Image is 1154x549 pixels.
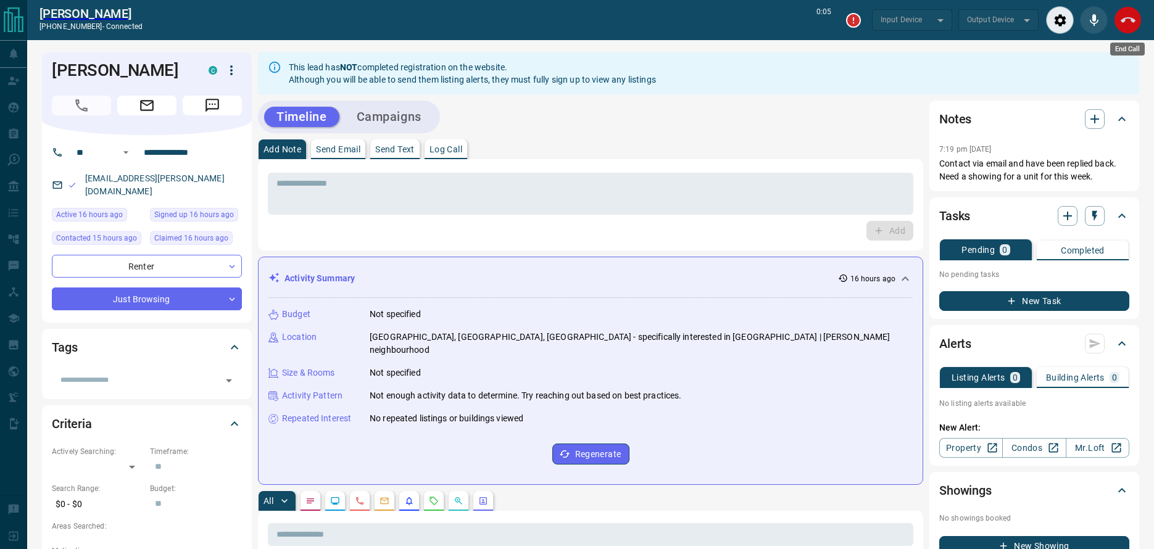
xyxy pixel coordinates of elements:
div: Just Browsing [52,287,242,310]
svg: Listing Alerts [404,496,414,506]
span: Message [183,96,242,115]
button: Regenerate [552,444,629,464]
span: Claimed 16 hours ago [154,232,228,244]
p: No repeated listings or buildings viewed [370,412,523,425]
p: Search Range: [52,483,144,494]
p: Budget [282,308,310,321]
p: Listing Alerts [952,373,1005,382]
p: Contact via email and have been replied back. Need a showing for a unit for this week. [939,157,1129,183]
h2: Criteria [52,414,92,434]
div: Tue Oct 14 2025 [150,231,242,249]
p: No showings booked [939,513,1129,524]
div: Activity Summary16 hours ago [268,267,913,290]
p: Not enough activity data to determine. Try reaching out based on best practices. [370,389,682,402]
p: Log Call [430,145,462,154]
span: Signed up 16 hours ago [154,208,234,221]
svg: Lead Browsing Activity [330,496,340,506]
div: Tasks [939,201,1129,231]
p: 0 [1002,246,1007,254]
p: Repeated Interest [282,412,351,425]
p: No pending tasks [939,265,1129,284]
svg: Calls [355,496,365,506]
div: Tue Oct 14 2025 [52,231,144,249]
div: This lead has completed registration on the website. Although you will be able to send them listi... [289,56,656,91]
p: Not specified [370,366,421,379]
div: Alerts [939,329,1129,358]
p: Building Alerts [1046,373,1105,382]
div: Audio Settings [1046,6,1074,34]
a: Property [939,438,1003,458]
p: Actively Searching: [52,446,144,457]
h2: Notes [939,109,971,129]
div: Notes [939,104,1129,134]
div: Mute [1080,6,1108,34]
p: 0 [1112,373,1117,382]
p: 0:05 [816,6,831,34]
p: 7:19 pm [DATE] [939,145,992,154]
button: Timeline [264,107,339,127]
button: Open [118,145,133,160]
p: Location [282,331,317,344]
span: Active 16 hours ago [56,208,123,221]
svg: Requests [429,496,439,506]
svg: Opportunities [454,496,463,506]
p: $0 - $0 [52,494,144,514]
p: Send Text [375,145,415,154]
div: Tue Oct 14 2025 [52,208,144,225]
p: Budget: [150,483,242,494]
span: connected [106,22,143,31]
h1: [PERSON_NAME] [52,60,190,80]
p: Activity Summary [284,272,355,285]
p: 16 hours ago [850,273,895,284]
div: Tags [52,332,242,362]
p: Send Email [316,145,360,154]
p: [GEOGRAPHIC_DATA], [GEOGRAPHIC_DATA], [GEOGRAPHIC_DATA] - specifically interested in [GEOGRAPHIC_... [370,331,913,357]
p: Activity Pattern [282,389,342,402]
a: [EMAIL_ADDRESS][PERSON_NAME][DOMAIN_NAME] [85,173,225,196]
button: Open [220,372,238,389]
svg: Agent Actions [478,496,488,506]
p: Not specified [370,308,421,321]
p: New Alert: [939,421,1129,434]
a: [PERSON_NAME] [39,6,143,21]
span: Email [117,96,176,115]
button: New Task [939,291,1129,311]
h2: Alerts [939,334,971,353]
a: Condos [1002,438,1066,458]
p: [PHONE_NUMBER] - [39,21,143,32]
p: No listing alerts available [939,398,1129,409]
p: Timeframe: [150,446,242,457]
div: Tue Oct 14 2025 [150,208,242,225]
p: Areas Searched: [52,521,242,532]
svg: Emails [380,496,389,506]
h2: Tags [52,337,77,357]
p: 0 [1013,373,1018,382]
div: Renter [52,255,242,278]
button: Campaigns [344,107,434,127]
svg: Notes [305,496,315,506]
strong: NOT [340,62,357,72]
p: Add Note [264,145,301,154]
p: Completed [1061,246,1105,255]
div: Criteria [52,409,242,439]
span: Call [52,96,111,115]
a: Mr.Loft [1066,438,1129,458]
p: Pending [961,246,995,254]
svg: Email Valid [68,181,77,189]
p: All [264,497,273,505]
h2: Tasks [939,206,970,226]
div: End Call [1110,43,1145,56]
h2: Showings [939,481,992,500]
div: End Call [1114,6,1142,34]
div: condos.ca [209,66,217,75]
span: Contacted 15 hours ago [56,232,137,244]
p: Size & Rooms [282,366,335,379]
div: Showings [939,476,1129,505]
